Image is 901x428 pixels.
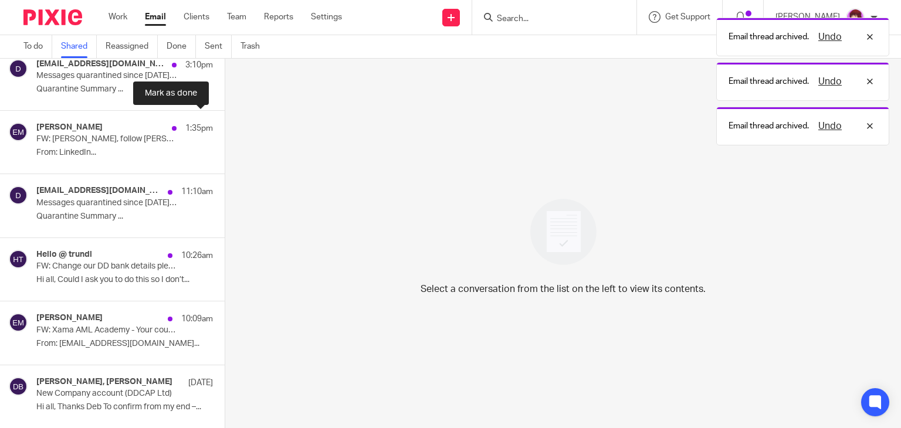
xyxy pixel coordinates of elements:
[36,71,178,81] p: Messages quarantined since [DATE] 11:00 AM for [EMAIL_ADDRESS][DOMAIN_NAME]
[729,120,809,132] p: Email thread archived.
[181,186,213,198] p: 11:10am
[36,84,213,94] p: Quarantine Summary ...
[36,186,162,196] h4: [EMAIL_ADDRESS][DOMAIN_NAME]
[181,250,213,261] p: 10:26am
[185,123,213,134] p: 1:35pm
[227,11,246,23] a: Team
[9,313,28,332] img: svg%3E
[36,123,103,133] h4: [PERSON_NAME]
[185,59,213,71] p: 3:10pm
[184,11,209,23] a: Clients
[9,186,28,205] img: svg%3E
[421,282,706,296] p: Select a conversation from the list on the left to view its contents.
[815,119,845,133] button: Undo
[36,59,166,69] h4: [EMAIL_ADDRESS][DOMAIN_NAME]
[846,8,865,27] img: Emma%20M%20Purple.png
[36,313,103,323] h4: [PERSON_NAME]
[36,134,178,144] p: FW: [PERSON_NAME], follow [PERSON_NAME] - Director at TaxAssist Accountants - [GEOGRAPHIC_DATA]
[815,74,845,89] button: Undo
[36,402,213,412] p: Hi all, Thanks Deb To confirm from my end –...
[109,11,127,23] a: Work
[61,35,97,58] a: Shared
[23,35,52,58] a: To do
[36,325,178,335] p: FW: Xama AML Academy - Your course "2025 Q2 Product Update" is now available
[36,198,178,208] p: Messages quarantined since [DATE] 06:00 AM for [EMAIL_ADDRESS][DOMAIN_NAME]
[9,377,28,396] img: svg%3E
[241,35,269,58] a: Trash
[145,11,166,23] a: Email
[188,377,213,389] p: [DATE]
[9,59,28,78] img: svg%3E
[311,11,342,23] a: Settings
[205,35,232,58] a: Sent
[36,377,172,387] h4: [PERSON_NAME], [PERSON_NAME]
[36,339,213,349] p: From: [EMAIL_ADDRESS][DOMAIN_NAME]...
[36,148,213,158] p: From: LinkedIn...
[106,35,158,58] a: Reassigned
[729,76,809,87] p: Email thread archived.
[36,212,213,222] p: Quarantine Summary ...
[36,261,178,271] p: FW: Change our DD bank details please
[23,9,82,25] img: Pixie
[167,35,196,58] a: Done
[815,30,845,44] button: Undo
[36,389,178,399] p: New Company account (DDCAP Ltd)
[36,250,92,260] h4: Hello @ trundl
[9,250,28,269] img: svg%3E
[36,275,213,285] p: Hi all, Could I ask you to do this so I don’t...
[264,11,293,23] a: Reports
[523,191,604,273] img: image
[9,123,28,141] img: svg%3E
[729,31,809,43] p: Email thread archived.
[181,313,213,325] p: 10:09am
